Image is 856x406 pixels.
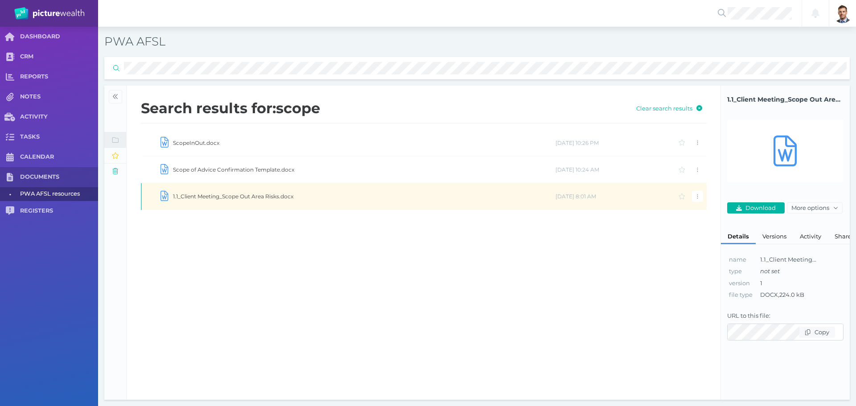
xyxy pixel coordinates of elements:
span: [DATE] 10:26 PM [556,139,599,146]
span: This is the version of file that's in use [729,279,750,287]
img: PW [14,7,84,20]
span: CALENDAR [20,153,98,161]
span: 1.1_Client Meeting_Scope Out Area Risks.docx [727,95,844,104]
span: TASKS [20,133,98,141]
div: Activity [793,229,828,244]
button: More options [787,202,842,213]
div: Versions [756,229,793,244]
span: [DATE] 10:24 AM [556,166,599,173]
span: REGISTERS [20,207,98,215]
span: NOTES [20,93,98,101]
td: Scope of Advice Confirmation Template.docx [173,156,555,183]
span: 1 [760,279,762,287]
span: CRM [20,53,98,61]
button: Download [727,202,785,213]
span: 1.1_Client Meeting... [760,256,816,263]
span: Current version's file type and size [729,291,753,298]
h2: Search results for: scope [141,100,617,117]
span: [DATE] 8:01 AM [556,193,596,200]
div: Details [721,229,756,244]
h3: PWA AFSL [104,34,601,49]
button: Copy [799,327,835,338]
button: Clear search results [632,103,707,114]
span: ACTIVITY [20,113,98,121]
label: URL to this file: [727,312,844,324]
td: ScopeInOut.docx [173,130,555,156]
span: REPORTS [20,73,98,81]
span: DASHBOARD [20,33,98,41]
span: DOCX , 224.0 kB [760,291,804,298]
span: DOCUMENTS [20,173,98,181]
span: PWA AFSL resources [20,187,95,201]
span: This is the file name [729,256,746,263]
span: More options [787,204,831,211]
em: not set [760,267,780,275]
span: Clear search results [633,105,695,112]
span: Copy [812,328,833,336]
span: This is the type of document (not file type) [729,267,742,275]
span: Download [744,204,780,211]
td: 1.1_Client Meeting_Scope Out Area Risks.docx [173,183,555,210]
span: Click to copy file name to clipboard [727,95,844,104]
img: Brad Bond [833,4,852,23]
